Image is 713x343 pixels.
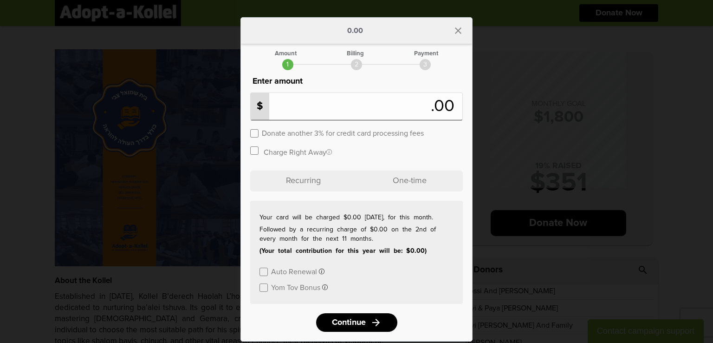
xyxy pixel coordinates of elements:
[271,267,317,276] label: Auto Renewal
[332,318,366,327] span: Continue
[351,59,362,70] div: 2
[271,267,324,276] button: Auto Renewal
[259,246,454,256] p: (Your total contribution for this year will be: $0.00)
[259,213,454,222] p: Your card will be charged $0.00 [DATE], for this month.
[262,128,424,137] label: Donate another 3% for credit card processing fees
[414,51,438,57] div: Payment
[420,59,431,70] div: 3
[251,93,269,120] p: $
[271,283,320,291] label: Yom Tov Bonus
[264,147,332,156] label: Charge Right Away
[316,313,397,332] a: Continuearrow_forward
[271,283,328,291] button: Yom Tov Bonus
[250,75,463,88] p: Enter amount
[356,171,463,191] p: One-time
[431,98,459,115] span: .00
[347,51,364,57] div: Billing
[282,59,293,70] div: 1
[259,225,454,244] p: Followed by a recurring charge of $0.00 on the 2nd of every month for the next 11 months.
[250,171,356,191] p: Recurring
[370,317,382,328] i: arrow_forward
[347,27,363,34] p: 0.00
[453,25,464,36] i: close
[275,51,297,57] div: Amount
